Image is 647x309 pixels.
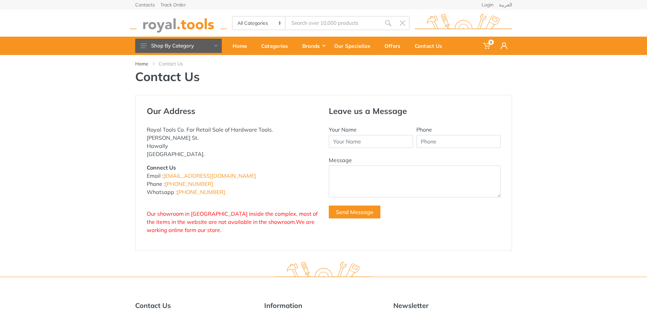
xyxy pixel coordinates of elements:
li: Contact Us [159,60,193,67]
h4: Our Address [147,106,319,116]
a: Categories [256,37,298,55]
input: Your Name [329,135,413,148]
div: Contact Us [410,39,452,53]
a: [PHONE_NUMBER] [177,189,225,195]
a: Our Specialize [329,37,380,55]
span: Our showroom in [GEOGRAPHIC_DATA] inside the complex, most of the items in the website are not av... [147,210,318,233]
span: 0 [488,40,494,45]
input: Site search [286,16,381,30]
a: [EMAIL_ADDRESS][DOMAIN_NAME] [163,172,256,179]
a: Home [228,37,256,55]
nav: breadcrumb [135,60,512,67]
div: Our Specialize [329,39,380,53]
select: Category [233,17,286,30]
a: Contacts [135,2,155,7]
h4: Leave us a Message [329,106,501,116]
input: Phone [416,135,501,148]
a: 0 [479,37,496,55]
a: [PHONE_NUMBER] [165,180,213,187]
h1: Contact Us [135,69,512,84]
button: Shop By Category [135,39,222,53]
div: Categories [256,39,298,53]
strong: Connect Us [147,164,176,171]
img: royal.tools Logo [275,262,372,281]
a: Track Order [160,2,186,7]
a: Offers [380,37,410,55]
a: Contact Us [410,37,452,55]
label: Message [329,156,352,164]
button: Send Message [329,206,380,218]
label: Your Name [329,125,357,134]
p: Email : Phone : Whatsapp : [147,163,319,196]
img: royal.tools Logo [130,14,227,33]
p: Royal Tools Co. For Retail Sale of Hardware Tools. [PERSON_NAME] St. Hawally [GEOGRAPHIC_DATA]. [147,125,319,158]
div: Home [228,39,256,53]
div: Offers [380,39,410,53]
a: العربية [499,2,512,7]
a: Home [135,60,148,67]
a: Login [482,2,493,7]
div: Brands [298,39,329,53]
img: royal.tools Logo [415,14,512,33]
label: Phone [416,125,432,134]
